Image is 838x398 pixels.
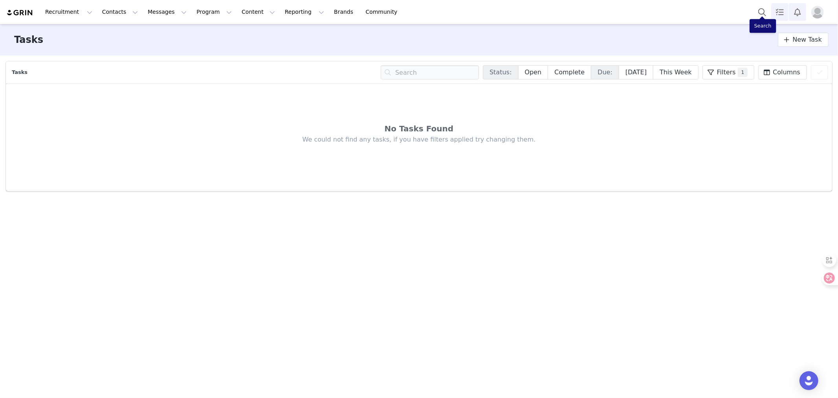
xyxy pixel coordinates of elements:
button: Complete [548,65,591,79]
span: 1 [738,68,748,77]
button: Filters1 [702,65,755,79]
h3: Tasks [14,33,43,47]
button: Contacts [97,3,143,21]
div: We could not find any tasks, if you have filters applied try changing them. [29,135,809,144]
button: Content [237,3,280,21]
button: Messages [143,3,191,21]
img: grin logo [6,9,34,17]
button: Columns [758,65,807,79]
button: New Task [778,33,829,47]
span: New Task [792,35,822,44]
button: Profile [807,6,832,18]
input: Search [381,65,479,79]
div: Tasks [10,68,31,76]
button: Program [192,3,237,21]
button: Open [518,65,548,79]
div: No Tasks Found [29,123,809,135]
button: Notifications [789,3,806,21]
a: Community [361,3,406,21]
button: Reporting [280,3,329,21]
span: Filters [717,68,736,77]
img: placeholder-profile.jpg [811,6,824,18]
div: Open Intercom Messenger [799,371,818,390]
button: This Week [653,65,699,79]
a: Tasks [771,3,788,21]
span: Columns [773,68,800,77]
button: Recruitment [40,3,97,21]
button: [DATE] [619,65,653,79]
a: Brands [329,3,360,21]
button: Search [754,3,771,21]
